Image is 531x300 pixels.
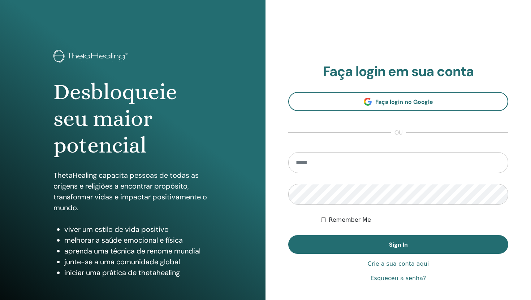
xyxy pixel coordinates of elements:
p: ThetaHealing capacita pessoas de todas as origens e religiões a encontrar propósito, transformar ... [53,170,212,213]
span: Faça login no Google [375,98,433,106]
span: ou [391,128,406,137]
h2: Faça login em sua conta [288,63,508,80]
a: Faça login no Google [288,92,508,111]
button: Sign In [288,235,508,254]
a: Esqueceu a senha? [370,274,426,283]
a: Crie a sua conta aqui [368,260,429,268]
li: aprenda uma técnica de renome mundial [64,246,212,256]
li: viver um estilo de vida positivo [64,224,212,235]
li: junte-se a uma comunidade global [64,256,212,267]
span: Sign In [389,241,408,248]
div: Keep me authenticated indefinitely or until I manually logout [321,216,508,224]
h1: Desbloqueie seu maior potencial [53,79,212,159]
li: melhorar a saúde emocional e física [64,235,212,246]
label: Remember Me [329,216,371,224]
li: iniciar uma prática de thetahealing [64,267,212,278]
